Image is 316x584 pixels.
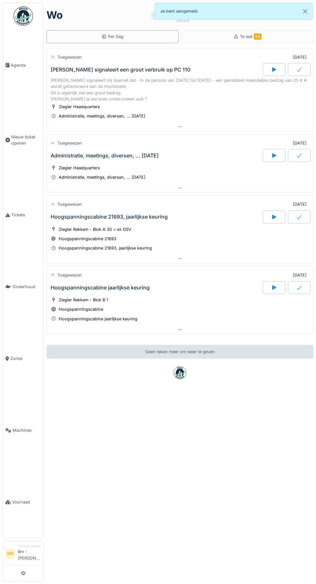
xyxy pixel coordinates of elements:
[14,6,33,26] img: Badge_color-CXgf-gQk.svg
[293,272,307,278] div: [DATE]
[293,201,307,207] div: [DATE]
[5,544,41,565] a: BM TechnicusmanagerBm - [PERSON_NAME]
[51,67,190,73] div: [PERSON_NAME] signaleert een groot verbruik op PC 110
[155,3,313,20] div: Je bent aangemeld.
[59,297,108,303] div: Ziegler Rekkem - Blok B 1
[298,3,312,20] button: Close
[57,272,82,278] div: Toegewezen
[59,165,100,171] div: Ziegler Headquarters
[3,323,44,394] a: Zones
[3,179,44,251] a: Tickets
[176,16,189,24] div: 2025
[59,174,145,180] div: Administratie, meetings, diversen, ... [DATE]
[59,306,103,312] div: Hoogspanningscabine
[59,226,131,232] div: Ziegler Rekkem - Blok A 30 = ex DSV
[102,33,123,40] div: Per Dag
[3,101,44,179] a: Nieuw ticket openen
[11,134,41,146] span: Nieuw ticket openen
[46,9,63,21] h1: wo
[18,544,41,564] li: Bm - [PERSON_NAME]
[59,104,100,110] div: Ziegler Headquarters
[3,466,44,538] a: Voorraad
[51,77,309,102] div: [PERSON_NAME] signaleert mij daarnet dat - in de periode van [DATE] tot [DATE] - een gemiddeld ma...
[46,345,313,359] div: Geen taken meer om weer te geven
[57,140,82,146] div: Toegewezen
[13,427,41,433] span: Machines
[3,29,44,101] a: Agenda
[5,549,15,559] li: BM
[13,284,41,290] span: Onderhoud
[57,54,82,60] div: Toegewezen
[254,33,262,40] span: 44
[59,113,145,119] div: Administratie, meetings, diversen, ... [DATE]
[59,316,137,322] div: Hoogspanningscabine jaarlijkse keuring
[3,251,44,323] a: Onderhoud
[240,34,262,39] span: Te laat
[173,366,186,379] img: badge-BVDL4wpA.svg
[51,153,159,159] div: Administratie, meetings, diversen, ... [DATE]
[51,285,150,291] div: Hoogspanningscabine jaarlijkse keuring
[3,394,44,466] a: Machines
[11,212,41,218] span: Tickets
[18,544,41,549] div: Technicusmanager
[59,236,116,242] div: Hoogspanningscabine 21693
[59,245,152,251] div: Hoogspanningscabine 21693, jaarlijkse keuring
[293,54,307,60] div: [DATE]
[57,201,82,207] div: Toegewezen
[12,499,41,505] span: Voorraad
[11,62,41,68] span: Agenda
[51,214,168,220] div: Hoogspanningscabine 21693, jaarlijkse keuring
[293,140,307,146] div: [DATE]
[10,355,41,362] span: Zones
